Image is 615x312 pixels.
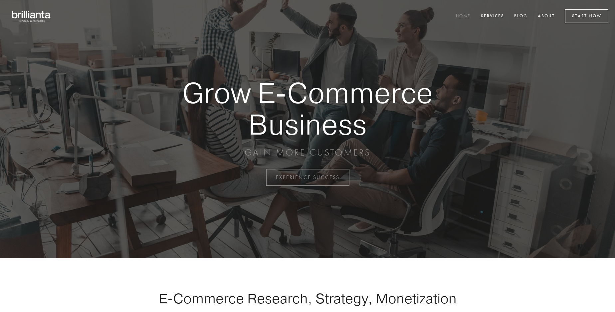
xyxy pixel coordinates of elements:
a: Blog [510,11,532,22]
a: EXPERIENCE SUCCESS [266,169,349,186]
strong: Grow E-Commerce Business [159,77,456,140]
h1: E-Commerce Research, Strategy, Monetization [138,290,477,307]
a: Services [477,11,509,22]
p: GAIN MORE CUSTOMERS [159,147,456,158]
a: Home [452,11,475,22]
a: About [533,11,559,22]
img: brillianta - research, strategy, marketing [7,7,57,26]
a: Start Now [565,9,608,23]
